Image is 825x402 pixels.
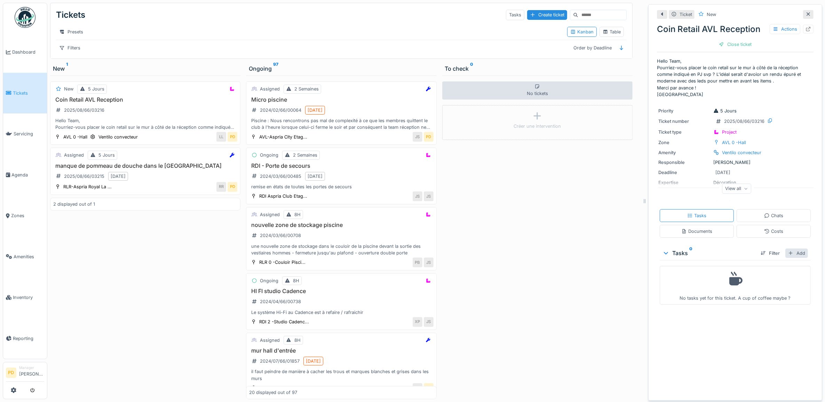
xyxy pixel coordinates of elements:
[249,309,433,316] div: Le système Hi-Fi au Cadence est à refaire / rafraichir
[53,201,95,207] div: 2 displayed out of 1
[11,172,44,178] span: Agenda
[424,383,434,393] div: PD
[259,134,307,140] div: AVL-Aspria City Etag...
[259,259,306,266] div: RLR 0 -Couloir Pisci...
[53,117,237,131] div: Hello Team, Pourriez-vous placer le coin retail sur le mur à côté de la réception comme indiqué e...
[514,123,561,129] div: Créer une intervention
[19,365,44,380] li: [PERSON_NAME]
[64,152,84,158] div: Assigned
[689,249,692,257] sup: 0
[716,40,754,49] div: Close ticket
[56,43,84,53] div: Filters
[3,195,47,236] a: Zones
[63,183,112,190] div: RLR-Aspria Royal La ...
[3,73,47,114] a: Tickets
[111,173,126,180] div: [DATE]
[249,368,433,381] div: il faut peindre de manière à cacher les trous et marques blanches et grises dans les murs
[53,163,237,169] h3: manque de pommeau de douche dans le [GEOGRAPHIC_DATA]
[11,212,44,219] span: Zones
[294,211,301,218] div: 8H
[413,258,422,267] div: PB
[14,131,44,137] span: Servicing
[764,212,783,219] div: Chats
[722,129,737,135] div: Project
[570,43,615,53] div: Order by Deadline
[216,132,226,142] div: LL
[273,64,278,73] sup: 97
[64,173,104,180] div: 2025/08/66/03215
[15,7,35,28] img: Badge_color-CXgf-gQk.svg
[785,249,808,258] div: Add
[13,90,44,96] span: Tickets
[56,6,85,24] div: Tickets
[3,277,47,318] a: Inventory
[259,318,309,325] div: RDI 2 -Studio Cadenc...
[3,32,47,73] a: Dashboard
[249,64,434,73] div: Ongoing
[260,211,280,218] div: Assigned
[424,191,434,201] div: JS
[260,232,301,239] div: 2024/03/66/00708
[657,58,814,98] p: Hello Team, Pourriez-vous placer le coin retail sur le mur à côté de la réception comme indiqué e...
[64,86,73,92] div: New
[658,159,812,166] div: [PERSON_NAME]
[724,118,764,125] div: 2025/08/66/03216
[6,368,16,378] li: PD
[249,389,297,396] div: 20 displayed out of 97
[722,183,751,194] div: View all
[663,249,755,257] div: Tasks
[53,96,237,103] h3: Coin Retail AVL Reception
[681,228,712,235] div: Documents
[249,347,433,354] h3: mur hall d'entrée
[64,107,104,113] div: 2025/08/66/03216
[658,108,711,114] div: Priority
[293,152,317,158] div: 2 Semaines
[445,64,630,73] div: To check
[249,222,433,228] h3: nouvelle zone de stockage piscine
[88,86,104,92] div: 5 Jours
[570,29,594,35] div: Kanban
[260,298,301,305] div: 2024/04/66/00738
[424,258,434,267] div: JS
[260,86,280,92] div: Assigned
[770,24,800,34] div: Actions
[13,335,44,342] span: Reporting
[707,11,716,18] div: New
[424,317,434,327] div: JS
[658,129,711,135] div: Ticket type
[658,118,711,125] div: Ticket number
[758,249,783,258] div: Filter
[3,318,47,359] a: Reporting
[722,139,746,146] div: AVL 0 -Hall
[294,337,301,344] div: 8H
[13,294,44,301] span: Inventory
[715,169,730,176] div: [DATE]
[442,81,633,100] div: No tickets
[713,108,737,114] div: 5 Jours
[527,10,567,19] div: Create ticket
[249,163,433,169] h3: RDI - Porte de secours
[260,152,278,158] div: Ongoing
[658,149,711,156] div: Amenity
[3,113,47,155] a: Servicing
[470,64,474,73] sup: 0
[664,269,806,301] div: No tasks yet for this ticket. A cup of coffee maybe ?
[293,277,299,284] div: 8H
[63,134,87,140] div: AVL 0 -Hall
[249,183,433,190] div: remise en états de toutes les portes de secours
[294,86,319,92] div: 2 Semaines
[249,288,433,294] h3: HI FI studio Cadence
[249,243,433,256] div: une nouvelle zone de stockage dans le couloir de la piscine devant la sortie des vestiaires homme...
[53,64,238,73] div: New
[657,23,814,36] div: Coin Retail AVL Reception
[98,152,115,158] div: 5 Jours
[3,155,47,196] a: Agenda
[260,358,300,364] div: 2024/07/66/01857
[413,383,422,393] div: FC
[216,182,226,192] div: RR
[19,365,44,370] div: Manager
[14,253,44,260] span: Amenities
[308,173,323,180] div: [DATE]
[603,29,621,35] div: Table
[259,193,307,199] div: RDI Aspria Club Etag...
